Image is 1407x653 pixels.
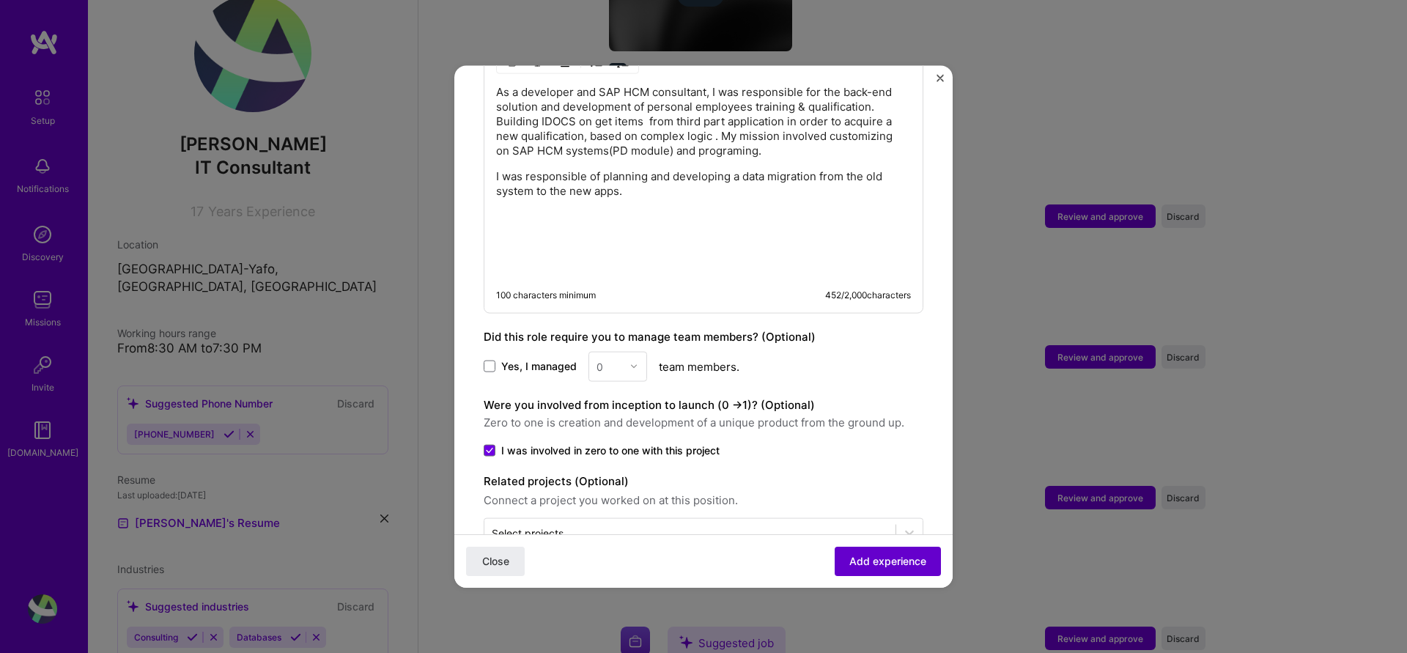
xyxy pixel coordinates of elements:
[849,554,926,569] span: Add experience
[492,525,564,540] div: Select projects
[484,351,923,381] div: team members.
[484,491,923,509] span: Connect a project you worked on at this position.
[937,74,944,89] button: Close
[501,359,577,374] span: Yes, I managed
[580,53,581,70] img: Divider
[484,413,923,431] span: Zero to one is creation and development of a unique product from the ground up.
[559,56,571,67] img: Underline
[506,56,518,67] img: Bold
[484,329,816,343] label: Did this role require you to manage team members? (Optional)
[825,289,911,300] div: 452 / 2,000 characters
[617,56,629,67] img: OL
[501,443,720,457] span: I was involved in zero to one with this project
[496,289,596,300] div: 100 characters minimum
[484,397,815,411] label: Were you involved from inception to launch (0 - > 1)? (Optional)
[496,169,911,198] p: I was responsible of planning and developing a data migration from the old system to the new apps.
[466,547,525,576] button: Close
[835,547,941,576] button: Add experience
[482,554,509,569] span: Close
[591,56,602,67] img: UL
[484,472,923,490] label: Related projects (Optional)
[533,56,544,67] img: Italic
[496,84,911,158] p: As a developer and SAP HCM consultant, I was responsible for the back-end solution and developmen...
